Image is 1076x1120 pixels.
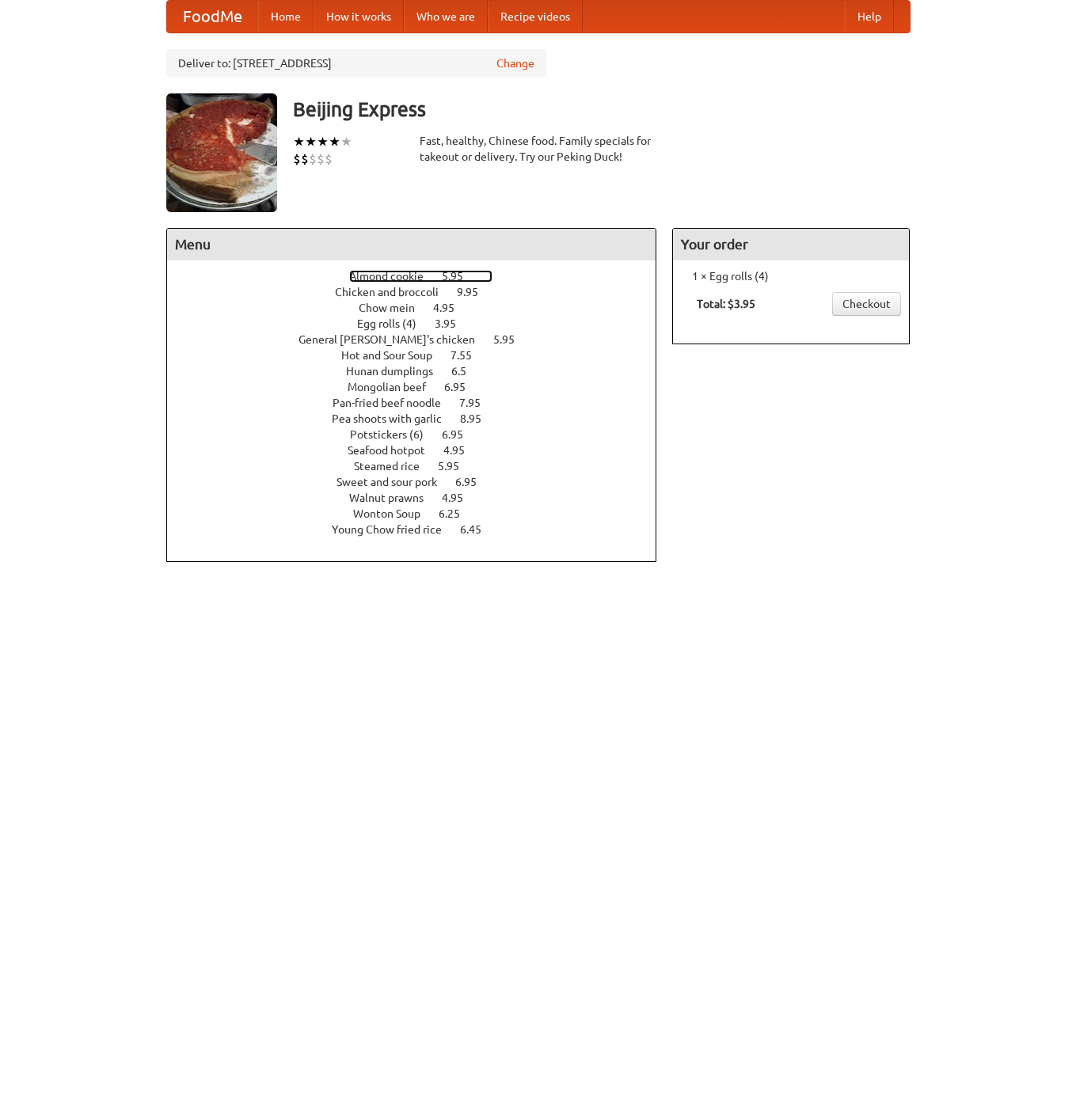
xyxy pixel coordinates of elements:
li: ★ [305,133,317,150]
a: Checkout [832,292,901,316]
span: Young Chow fried rice [332,523,458,536]
span: 4.95 [433,302,470,314]
span: 6.5 [451,365,482,378]
span: Steamed rice [354,460,435,473]
span: Potstickers (6) [350,428,439,441]
span: Wonton Soup [353,507,436,520]
li: ★ [317,133,329,150]
a: Chow mein 4.95 [359,302,484,314]
span: 8.95 [460,412,497,425]
h3: Beijing Express [293,93,911,125]
span: 6.95 [442,428,479,441]
li: 1 × Egg rolls (4) [681,268,901,284]
span: Hunan dumplings [346,365,449,378]
h4: Your order [673,229,909,260]
span: 4.95 [442,492,479,504]
span: Pan-fried beef noodle [333,397,457,409]
a: General [PERSON_NAME]'s chicken 5.95 [298,333,544,346]
li: $ [325,150,333,168]
a: Potstickers (6) 6.95 [350,428,492,441]
span: 6.25 [439,507,476,520]
li: $ [293,150,301,168]
span: Egg rolls (4) [357,317,432,330]
a: Sweet and sour pork 6.95 [336,476,506,488]
a: Wonton Soup 6.25 [353,507,489,520]
span: Walnut prawns [349,492,439,504]
li: ★ [340,133,352,150]
a: Seafood hotpot 4.95 [348,444,494,457]
a: Pea shoots with garlic 8.95 [332,412,511,425]
div: Fast, healthy, Chinese food. Family specials for takeout or delivery. Try our Peking Duck! [420,133,657,165]
span: 5.95 [493,333,530,346]
li: ★ [329,133,340,150]
span: Chicken and broccoli [335,286,454,298]
span: 6.95 [444,381,481,393]
span: 7.55 [451,349,488,362]
a: Pan-fried beef noodle 7.95 [333,397,510,409]
a: Change [496,55,534,71]
li: ★ [293,133,305,150]
span: 6.45 [460,523,497,536]
a: Hot and Sour Soup 7.55 [341,349,501,362]
span: Pea shoots with garlic [332,412,458,425]
span: Hot and Sour Soup [341,349,448,362]
span: 9.95 [457,286,494,298]
span: 5.95 [438,460,475,473]
a: Home [258,1,314,32]
a: How it works [314,1,404,32]
span: 6.95 [455,476,492,488]
a: FoodMe [167,1,258,32]
h4: Menu [167,229,656,260]
a: Chicken and broccoli 9.95 [335,286,508,298]
li: $ [309,150,317,168]
span: General [PERSON_NAME]'s chicken [298,333,491,346]
span: Sweet and sour pork [336,476,453,488]
b: Total: $3.95 [697,298,755,310]
span: 3.95 [435,317,472,330]
a: Help [845,1,894,32]
li: $ [301,150,309,168]
img: angular.jpg [166,93,277,212]
span: 5.95 [442,270,479,283]
span: 4.95 [443,444,481,457]
a: Mongolian beef 6.95 [348,381,495,393]
a: Who we are [404,1,488,32]
span: Mongolian beef [348,381,442,393]
div: Deliver to: [STREET_ADDRESS] [166,49,546,78]
a: Recipe videos [488,1,583,32]
li: $ [317,150,325,168]
span: Almond cookie [349,270,439,283]
span: 7.95 [459,397,496,409]
a: Almond cookie 5.95 [349,270,492,283]
span: Seafood hotpot [348,444,441,457]
a: Walnut prawns 4.95 [349,492,492,504]
a: Young Chow fried rice 6.45 [332,523,511,536]
span: Chow mein [359,302,431,314]
a: Steamed rice 5.95 [354,460,489,473]
a: Hunan dumplings 6.5 [346,365,496,378]
a: Egg rolls (4) 3.95 [357,317,485,330]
